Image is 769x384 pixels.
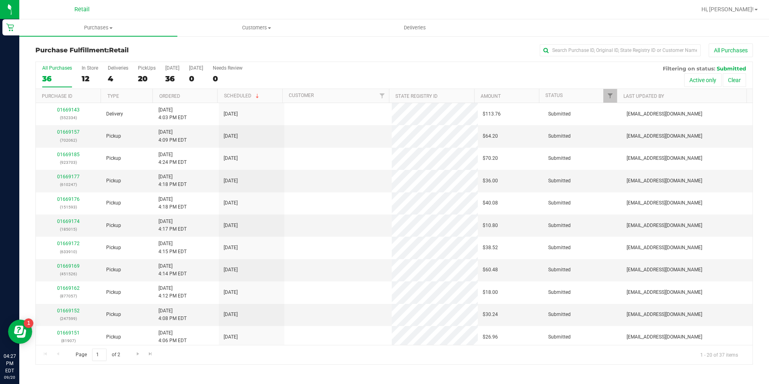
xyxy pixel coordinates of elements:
[106,110,123,118] span: Delivery
[684,73,722,87] button: Active only
[224,110,238,118] span: [DATE]
[57,174,80,180] a: 01669177
[483,177,498,185] span: $36.00
[92,349,107,361] input: 1
[41,114,97,122] p: (552334)
[213,74,243,83] div: 0
[106,155,121,162] span: Pickup
[138,74,156,83] div: 20
[483,311,498,318] span: $30.24
[42,65,72,71] div: All Purchases
[189,65,203,71] div: [DATE]
[627,110,702,118] span: [EMAIL_ADDRESS][DOMAIN_NAME]
[57,196,80,202] a: 01669176
[57,241,80,246] a: 01669172
[603,89,617,103] a: Filter
[108,74,128,83] div: 4
[145,349,156,359] a: Go to the last page
[224,155,238,162] span: [DATE]
[481,93,501,99] a: Amount
[623,93,664,99] a: Last Updated By
[158,262,187,278] span: [DATE] 4:14 PM EDT
[224,289,238,296] span: [DATE]
[548,132,571,140] span: Submitted
[106,311,121,318] span: Pickup
[376,89,389,103] a: Filter
[106,222,121,229] span: Pickup
[395,93,438,99] a: State Registry ID
[138,65,156,71] div: PickUps
[57,219,80,224] a: 01669174
[57,285,80,291] a: 01669162
[548,289,571,296] span: Submitted
[57,152,80,157] a: 01669185
[213,65,243,71] div: Needs Review
[627,199,702,207] span: [EMAIL_ADDRESS][DOMAIN_NAME]
[106,177,121,185] span: Pickup
[224,311,238,318] span: [DATE]
[540,44,701,56] input: Search Purchase ID, Original ID, State Registry ID or Customer Name...
[158,285,187,300] span: [DATE] 4:12 PM EDT
[41,181,97,188] p: (610247)
[627,311,702,318] span: [EMAIL_ADDRESS][DOMAIN_NAME]
[548,333,571,341] span: Submitted
[548,244,571,252] span: Submitted
[132,349,144,359] a: Go to the next page
[41,248,97,256] p: (633910)
[224,222,238,229] span: [DATE]
[694,349,744,361] span: 1 - 20 of 37 items
[627,155,702,162] span: [EMAIL_ADDRESS][DOMAIN_NAME]
[336,19,494,36] a: Deliveries
[69,349,127,361] span: Page of 2
[709,43,753,57] button: All Purchases
[19,24,177,31] span: Purchases
[158,196,187,211] span: [DATE] 4:18 PM EDT
[548,177,571,185] span: Submitted
[717,65,746,72] span: Submitted
[57,330,80,336] a: 01669151
[41,159,97,166] p: (923703)
[723,73,746,87] button: Clear
[548,199,571,207] span: Submitted
[165,74,179,83] div: 36
[106,333,121,341] span: Pickup
[41,337,97,345] p: (81907)
[42,74,72,83] div: 36
[159,93,180,99] a: Ordered
[57,263,80,269] a: 01669169
[8,320,32,344] iframe: Resource center
[41,225,97,233] p: (185015)
[548,222,571,229] span: Submitted
[483,132,498,140] span: $64.20
[41,315,97,322] p: (247599)
[483,155,498,162] span: $70.20
[189,74,203,83] div: 0
[41,270,97,278] p: (451526)
[158,329,187,345] span: [DATE] 4:06 PM EDT
[57,308,80,314] a: 01669152
[57,129,80,135] a: 01669157
[106,244,121,252] span: Pickup
[545,93,563,98] a: Status
[19,19,177,36] a: Purchases
[177,19,335,36] a: Customers
[158,307,187,322] span: [DATE] 4:08 PM EDT
[108,65,128,71] div: Deliveries
[42,93,72,99] a: Purchase ID
[627,244,702,252] span: [EMAIL_ADDRESS][DOMAIN_NAME]
[4,374,16,380] p: 09/20
[57,107,80,113] a: 01669143
[627,333,702,341] span: [EMAIL_ADDRESS][DOMAIN_NAME]
[483,222,498,229] span: $10.80
[74,6,90,13] span: Retail
[224,244,238,252] span: [DATE]
[158,240,187,255] span: [DATE] 4:15 PM EDT
[224,266,238,274] span: [DATE]
[165,65,179,71] div: [DATE]
[82,65,98,71] div: In Store
[4,353,16,374] p: 04:27 PM EDT
[107,93,119,99] a: Type
[663,65,715,72] span: Filtering on status:
[627,266,702,274] span: [EMAIL_ADDRESS][DOMAIN_NAME]
[106,266,121,274] span: Pickup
